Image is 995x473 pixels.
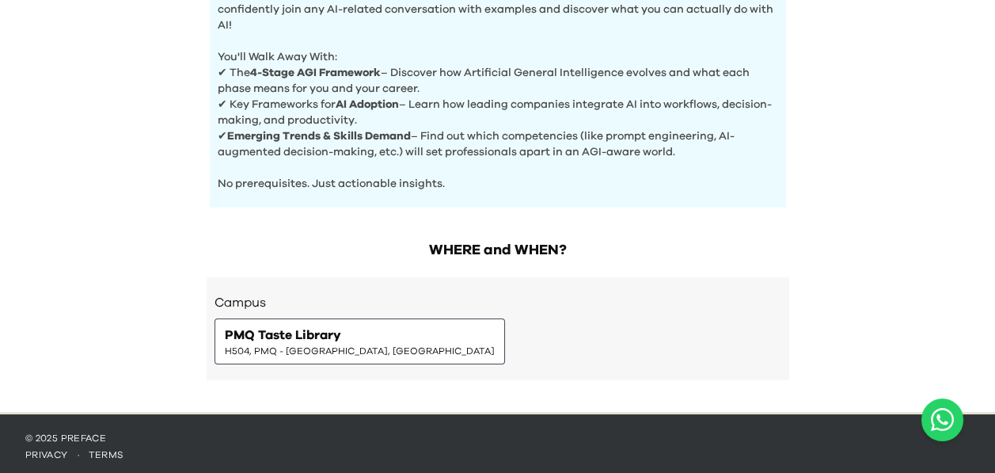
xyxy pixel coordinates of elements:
[227,131,411,142] b: Emerging Trends & Skills Demand
[250,67,381,78] b: 4-Stage AGI Framework
[218,65,778,97] p: ✔ The – Discover how Artificial General Intelligence evolves and what each phase means for you an...
[89,450,124,460] a: terms
[218,128,778,160] p: ✔ – Find out which competencies (like prompt engineering, AI-augmented decision-making, etc.) wil...
[225,345,495,357] span: H504, PMQ - [GEOGRAPHIC_DATA], [GEOGRAPHIC_DATA]
[218,160,778,192] p: No prerequisites. Just actionable insights.
[225,326,341,345] span: PMQ Taste Library
[25,432,970,444] p: © 2025 Preface
[921,399,963,441] a: Chat with us on WhatsApp
[207,239,789,261] h2: WHERE and WHEN?
[921,399,963,441] button: Open WhatsApp chat
[336,99,399,110] b: AI Adoption
[25,450,68,460] a: privacy
[218,97,778,128] p: ✔ Key Frameworks for – Learn how leading companies integrate AI into workflows, decision-making, ...
[68,450,89,460] span: ·
[218,33,778,65] p: You'll Walk Away With:
[215,293,781,312] h3: Campus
